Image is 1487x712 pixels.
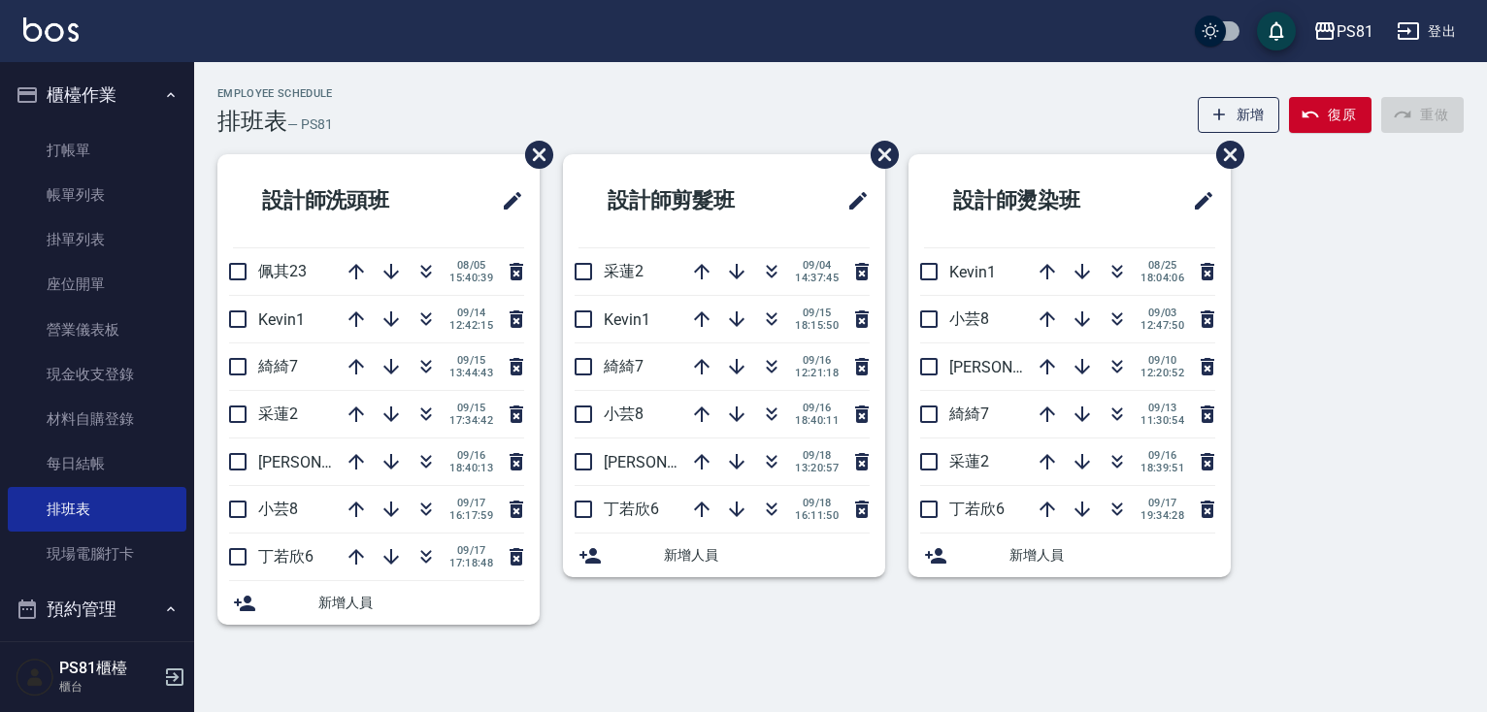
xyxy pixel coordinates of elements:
[8,487,186,532] a: 排班表
[604,262,644,280] span: 采蓮2
[1140,367,1184,379] span: 12:20:52
[1140,272,1184,284] span: 18:04:06
[449,544,493,557] span: 09/17
[318,593,524,613] span: 新增人員
[8,397,186,441] a: 材料自購登錄
[604,453,729,471] span: [PERSON_NAME]3
[449,367,493,379] span: 13:44:43
[59,678,158,696] p: 櫃台
[8,352,186,397] a: 現金收支登錄
[489,178,524,224] span: 修改班表的標題
[8,128,186,173] a: 打帳單
[449,272,493,284] span: 15:40:39
[258,453,383,471] span: [PERSON_NAME]3
[1140,462,1184,474] span: 18:39:51
[563,534,885,577] div: 新增人員
[449,402,493,414] span: 09/15
[8,307,186,352] a: 營業儀表板
[1140,319,1184,332] span: 12:47:50
[449,462,493,474] span: 18:40:13
[511,126,556,183] span: 刪除班表
[949,452,989,470] span: 采蓮2
[1198,97,1280,133] button: 新增
[8,262,186,307] a: 座位開單
[795,354,839,367] span: 09/16
[1140,307,1184,319] span: 09/03
[1202,126,1247,183] span: 刪除班表
[835,178,870,224] span: 修改班表的標題
[449,497,493,509] span: 09/17
[1140,354,1184,367] span: 09/10
[449,307,493,319] span: 09/14
[258,500,298,518] span: 小芸8
[909,534,1231,577] div: 新增人員
[8,441,186,486] a: 每日結帳
[449,259,493,272] span: 08/05
[795,462,839,474] span: 13:20:57
[1180,178,1215,224] span: 修改班表的標題
[795,307,839,319] span: 09/15
[449,319,493,332] span: 12:42:15
[949,263,996,281] span: Kevin1
[795,449,839,462] span: 09/18
[604,310,650,329] span: Kevin1
[1257,12,1296,50] button: save
[449,414,493,427] span: 17:34:42
[258,547,314,566] span: 丁若欣6
[8,70,186,120] button: 櫃檯作業
[949,358,1074,376] span: [PERSON_NAME]3
[8,584,186,634] button: 預約管理
[1337,19,1373,44] div: PS81
[795,402,839,414] span: 09/16
[258,357,298,375] span: 綺綺7
[449,557,493,569] span: 17:18:48
[1140,259,1184,272] span: 08/25
[604,405,644,423] span: 小芸8
[217,581,540,625] div: 新增人員
[16,658,54,696] img: Person
[795,414,839,427] span: 18:40:11
[449,354,493,367] span: 09/15
[258,405,298,423] span: 采蓮2
[795,509,839,522] span: 16:11:50
[1140,449,1184,462] span: 09/16
[8,532,186,576] a: 現場電腦打卡
[258,310,305,329] span: Kevin1
[795,367,839,379] span: 12:21:18
[795,319,839,332] span: 18:15:50
[8,217,186,262] a: 掛單列表
[664,545,870,566] span: 新增人員
[258,262,307,280] span: 佩其23
[233,166,453,236] h2: 設計師洗頭班
[856,126,902,183] span: 刪除班表
[949,405,989,423] span: 綺綺7
[795,259,839,272] span: 09/04
[287,114,333,135] h6: — PS81
[949,309,989,328] span: 小芸8
[449,509,493,522] span: 16:17:59
[949,500,1005,518] span: 丁若欣6
[449,449,493,462] span: 09/16
[1009,545,1215,566] span: 新增人員
[604,357,644,375] span: 綺綺7
[1140,402,1184,414] span: 09/13
[1140,414,1184,427] span: 11:30:54
[23,17,79,42] img: Logo
[924,166,1144,236] h2: 設計師燙染班
[8,173,186,217] a: 帳單列表
[1140,497,1184,509] span: 09/17
[795,497,839,509] span: 09/18
[795,272,839,284] span: 14:37:45
[604,500,659,518] span: 丁若欣6
[1140,509,1184,522] span: 19:34:28
[578,166,799,236] h2: 設計師剪髮班
[217,87,333,100] h2: Employee Schedule
[1389,14,1464,49] button: 登出
[217,108,287,135] h3: 排班表
[59,659,158,678] h5: PS81櫃檯
[1289,97,1371,133] button: 復原
[1305,12,1381,51] button: PS81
